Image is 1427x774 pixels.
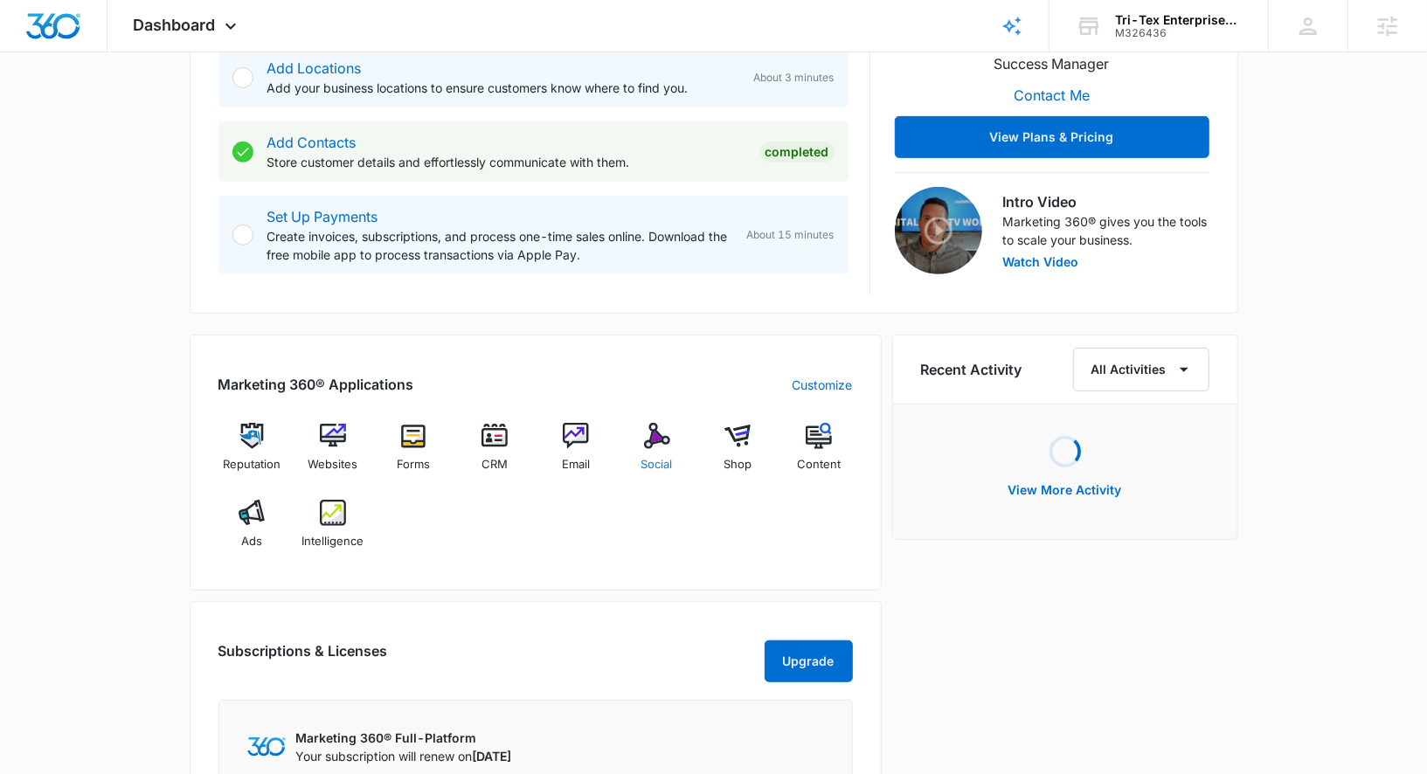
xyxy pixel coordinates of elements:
div: account id [1115,27,1243,39]
button: View Plans & Pricing [895,116,1209,158]
a: Intelligence [299,500,366,563]
a: Set Up Payments [267,208,378,225]
a: Email [543,423,610,486]
p: Store customer details and effortlessly communicate with them. [267,153,746,171]
span: Shop [724,456,752,473]
p: Create invoices, subscriptions, and process one-time sales online. Download the free mobile app t... [267,227,733,264]
span: Social [641,456,673,473]
p: Success Manager [994,53,1110,74]
button: Contact Me [996,74,1107,116]
img: Marketing 360 Logo [247,737,286,756]
span: CRM [481,456,508,473]
span: Websites [308,456,357,473]
a: Ads [218,500,286,563]
h6: Recent Activity [921,359,1022,380]
span: About 15 minutes [747,227,835,243]
span: Content [797,456,841,473]
button: All Activities [1073,348,1209,391]
p: Your subscription will renew on [296,747,512,765]
span: Forms [397,456,430,473]
a: Content [786,423,853,486]
span: Intelligence [301,533,364,550]
a: CRM [461,423,529,486]
p: Marketing 360® Full-Platform [296,729,512,747]
a: Social [623,423,690,486]
a: Shop [704,423,772,486]
span: About 3 minutes [754,70,835,86]
button: Watch Video [1003,256,1079,268]
p: Add your business locations to ensure customers know where to find you. [267,79,740,97]
img: Intro Video [895,187,982,274]
a: Websites [299,423,366,486]
p: Marketing 360® gives you the tools to scale your business. [1003,212,1209,249]
a: Add Locations [267,59,362,77]
div: account name [1115,13,1243,27]
a: Forms [380,423,447,486]
span: [DATE] [473,749,512,764]
h2: Marketing 360® Applications [218,374,414,395]
span: Dashboard [134,16,216,34]
button: Upgrade [765,640,853,682]
div: Completed [760,142,835,162]
span: Email [562,456,590,473]
h3: Intro Video [1003,191,1209,212]
span: Reputation [223,456,281,473]
h2: Subscriptions & Licenses [218,640,388,675]
button: View More Activity [991,469,1140,511]
a: Reputation [218,423,286,486]
a: Customize [793,376,853,394]
a: Add Contacts [267,134,357,151]
span: Ads [241,533,262,550]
